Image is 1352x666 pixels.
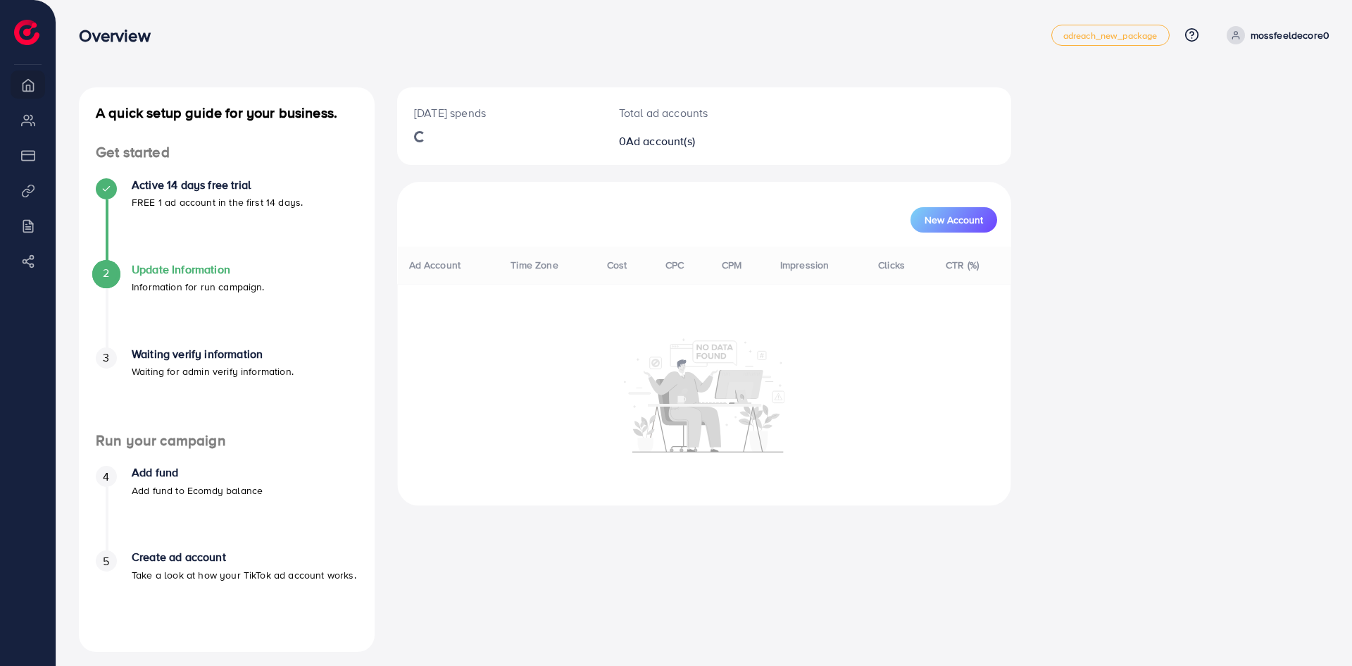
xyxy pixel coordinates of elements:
[103,469,109,485] span: 4
[132,482,263,499] p: Add fund to Ecomdy balance
[1051,25,1170,46] a: adreach_new_package
[132,567,356,584] p: Take a look at how your TikTok ad account works.
[79,263,375,347] li: Update Information
[79,466,375,550] li: Add fund
[910,207,997,233] button: New Account
[103,350,109,366] span: 3
[79,178,375,263] li: Active 14 days free trial
[79,25,161,46] h3: Overview
[619,104,739,121] p: Total ad accounts
[626,133,695,149] span: Ad account(s)
[1063,31,1158,40] span: adreach_new_package
[103,553,109,569] span: 5
[79,347,375,432] li: Waiting verify information
[414,104,585,121] p: [DATE] spends
[132,550,356,564] h4: Create ad account
[619,135,739,148] h2: 0
[79,432,375,450] h4: Run your campaign
[14,20,39,45] img: logo
[132,347,294,361] h4: Waiting verify information
[103,265,109,281] span: 2
[132,278,265,295] p: Information for run campaign.
[1221,26,1329,44] a: mossfeeldecore0
[925,215,983,225] span: New Account
[132,263,265,276] h4: Update Information
[132,466,263,479] h4: Add fund
[132,194,303,211] p: FREE 1 ad account in the first 14 days.
[79,550,375,635] li: Create ad account
[132,178,303,192] h4: Active 14 days free trial
[132,363,294,380] p: Waiting for admin verify information.
[79,144,375,161] h4: Get started
[79,104,375,121] h4: A quick setup guide for your business.
[1251,27,1329,44] p: mossfeeldecore0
